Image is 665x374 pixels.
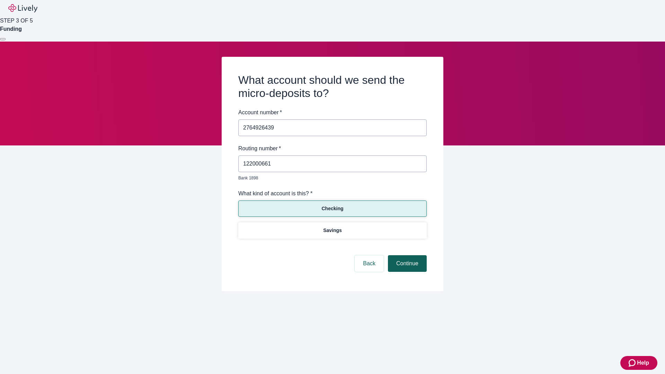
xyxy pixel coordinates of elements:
label: Account number [238,108,282,117]
p: Checking [321,205,343,212]
label: Routing number [238,144,281,153]
p: Savings [323,227,342,234]
label: What kind of account is this? * [238,189,312,198]
button: Continue [388,255,427,272]
button: Zendesk support iconHelp [620,356,657,370]
svg: Zendesk support icon [629,359,637,367]
img: Lively [8,4,37,12]
button: Checking [238,201,427,217]
button: Back [355,255,384,272]
span: Help [637,359,649,367]
h2: What account should we send the micro-deposits to? [238,73,427,100]
button: Savings [238,222,427,239]
p: Bank 1898 [238,175,422,181]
